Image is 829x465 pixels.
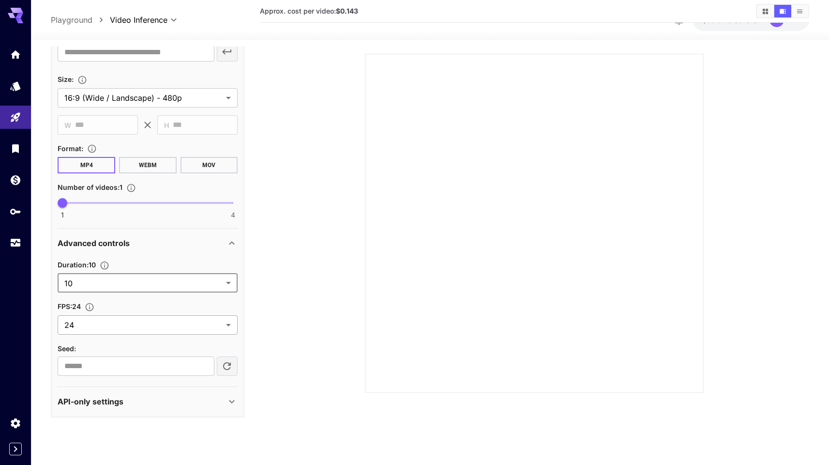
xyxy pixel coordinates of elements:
[58,232,238,255] div: Advanced controls
[791,5,808,17] button: Show videos in list view
[774,5,791,17] button: Show videos in video view
[58,157,115,173] button: MP4
[10,174,21,186] div: Wallet
[181,157,238,173] button: MOV
[96,261,113,270] button: Set the number of duration
[64,319,222,331] span: 24
[58,302,81,310] span: FPS : 24
[119,157,177,173] button: WEBM
[336,7,358,15] b: $0.143
[83,144,101,154] button: Choose the file format for the output video.
[10,142,21,155] div: Library
[58,261,96,269] span: Duration : 10
[10,111,21,124] div: Playground
[58,396,123,407] p: API-only settings
[728,16,762,24] span: credits left
[64,120,71,131] span: W
[122,183,140,193] button: Specify how many videos to generate in a single request. Each video generation will be charged se...
[51,14,110,26] nav: breadcrumb
[58,237,130,249] p: Advanced controls
[702,16,728,24] span: $36.04
[74,75,91,85] button: Adjust the dimensions of the generated image by specifying its width and height in pixels, or sel...
[10,48,21,61] div: Home
[260,7,358,15] span: Approx. cost per video:
[10,205,21,217] div: API Keys
[10,80,21,92] div: Models
[58,144,83,153] span: Format :
[164,120,169,131] span: H
[58,390,238,413] div: API-only settings
[61,210,64,220] span: 1
[10,237,21,249] div: Usage
[9,443,22,455] button: Expand sidebar
[81,302,98,312] button: Set the fps
[10,417,21,429] div: Settings
[64,92,222,104] span: 16:9 (Wide / Landscape) - 480p
[110,14,167,26] span: Video Inference
[756,4,809,18] div: Show videos in grid viewShow videos in video viewShow videos in list view
[64,278,222,289] span: 10
[58,75,74,83] span: Size :
[757,5,774,17] button: Show videos in grid view
[51,14,92,26] a: Playground
[58,344,76,353] span: Seed :
[58,183,122,191] span: Number of videos : 1
[231,210,235,220] span: 4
